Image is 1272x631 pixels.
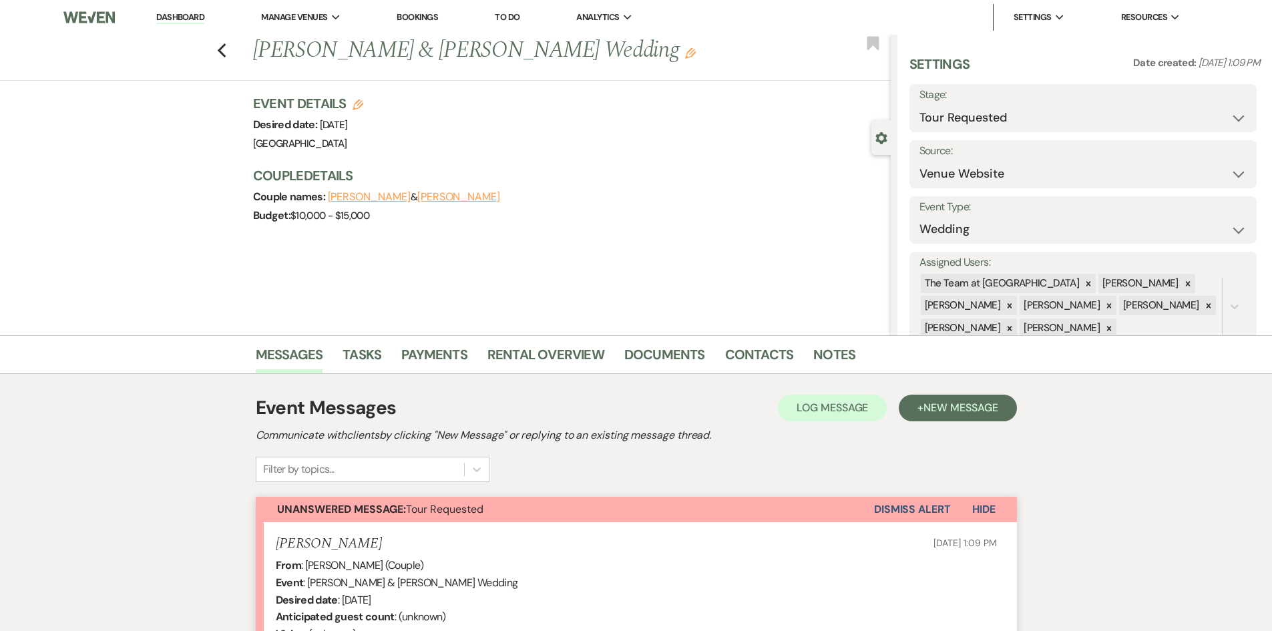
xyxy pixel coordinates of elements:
[778,395,887,421] button: Log Message
[253,137,347,150] span: [GEOGRAPHIC_DATA]
[921,319,1003,338] div: [PERSON_NAME]
[63,3,114,31] img: Weven Logo
[919,198,1247,217] label: Event Type:
[253,208,291,222] span: Budget:
[1020,296,1102,315] div: [PERSON_NAME]
[156,11,204,24] a: Dashboard
[253,94,364,113] h3: Event Details
[397,11,438,23] a: Bookings
[899,395,1016,421] button: +New Message
[276,558,301,572] b: From
[933,537,996,549] span: [DATE] 1:09 PM
[972,502,996,516] span: Hide
[328,190,500,204] span: &
[256,427,1017,443] h2: Communicate with clients by clicking "New Message" or replying to an existing message thread.
[253,35,758,67] h1: [PERSON_NAME] & [PERSON_NAME] Wedding
[277,502,483,516] span: Tour Requested
[253,118,320,132] span: Desired date:
[919,142,1247,161] label: Source:
[253,190,328,204] span: Couple names:
[1020,319,1102,338] div: [PERSON_NAME]
[290,209,369,222] span: $10,000 - $15,000
[417,192,500,202] button: [PERSON_NAME]
[256,394,397,422] h1: Event Messages
[1119,296,1201,315] div: [PERSON_NAME]
[1121,11,1167,24] span: Resources
[951,497,1017,522] button: Hide
[1014,11,1052,24] span: Settings
[909,55,970,84] h3: Settings
[624,344,705,373] a: Documents
[576,11,619,24] span: Analytics
[263,461,335,477] div: Filter by topics...
[725,344,794,373] a: Contacts
[919,85,1247,105] label: Stage:
[495,11,519,23] a: To Do
[256,344,323,373] a: Messages
[276,610,395,624] b: Anticipated guest count
[276,576,304,590] b: Event
[487,344,604,373] a: Rental Overview
[320,118,348,132] span: [DATE]
[276,593,338,607] b: Desired date
[256,497,874,522] button: Unanswered Message:Tour Requested
[923,401,998,415] span: New Message
[685,47,696,59] button: Edit
[261,11,327,24] span: Manage Venues
[401,344,467,373] a: Payments
[253,166,877,185] h3: Couple Details
[875,131,887,144] button: Close lead details
[797,401,868,415] span: Log Message
[328,192,411,202] button: [PERSON_NAME]
[1199,56,1260,69] span: [DATE] 1:09 PM
[921,274,1081,293] div: The Team at [GEOGRAPHIC_DATA]
[276,536,382,552] h5: [PERSON_NAME]
[343,344,381,373] a: Tasks
[1133,56,1199,69] span: Date created:
[874,497,951,522] button: Dismiss Alert
[277,502,406,516] strong: Unanswered Message:
[1098,274,1181,293] div: [PERSON_NAME]
[813,344,855,373] a: Notes
[919,253,1247,272] label: Assigned Users:
[921,296,1003,315] div: [PERSON_NAME]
